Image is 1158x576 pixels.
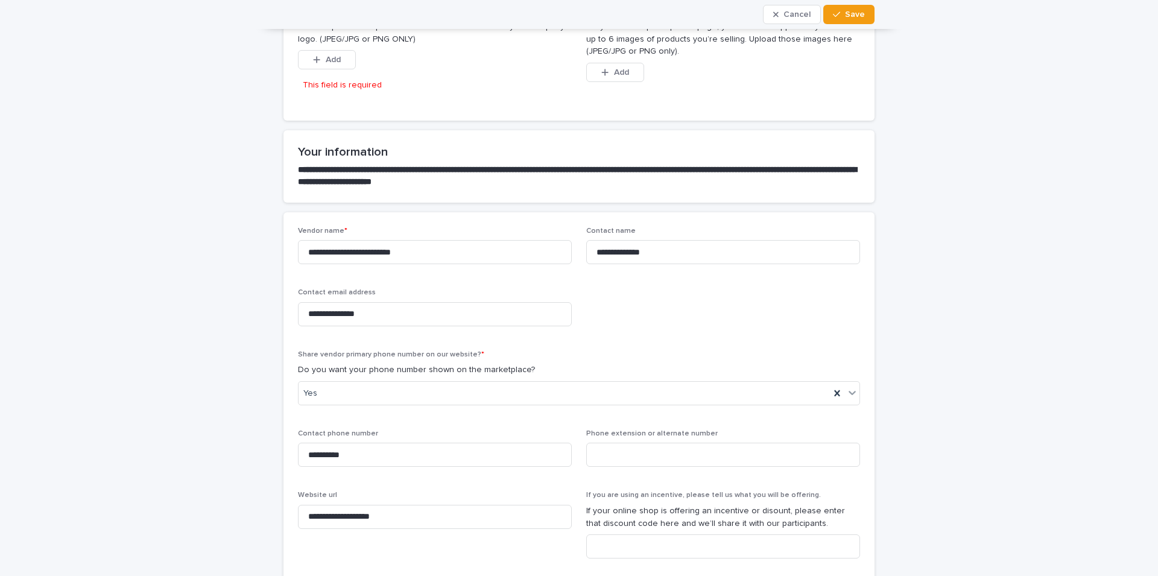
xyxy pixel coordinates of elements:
button: Add [298,50,356,69]
p: Please upload ONE photo that’s at least 1920x1080 or your company logo. (JPEG/JPG or PNG ONLY) [298,21,572,46]
span: Yes [303,387,317,400]
h2: Your information [298,145,860,159]
span: Contact email address [298,289,376,296]
span: Share vendor primary phone number on our website? [298,351,484,358]
span: Website url [298,492,337,499]
p: If your online shop is offering an incentive or disount, please enter that discount code here and... [586,505,860,530]
p: On your marketplace profile page, you have the opportunity to show up to 6 images of products you... [586,21,860,58]
span: Vendor name [298,227,347,235]
button: Add [586,63,644,82]
p: Do you want your phone number shown on the marketplace? [298,364,860,376]
span: Add [326,55,341,64]
span: Cancel [783,10,811,19]
span: Save [845,10,865,19]
span: Contact phone number [298,430,378,437]
span: Contact name [586,227,636,235]
span: Phone extension or alternate number [586,430,718,437]
button: Save [823,5,875,24]
span: If you are using an incentive, please tell us what you will be offering. [586,492,821,499]
span: Add [614,68,629,77]
p: This field is required [303,79,382,92]
button: Cancel [763,5,821,24]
